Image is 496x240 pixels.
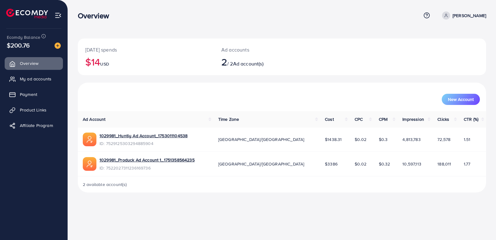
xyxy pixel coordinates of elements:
span: $0.32 [379,161,390,167]
p: [PERSON_NAME] [453,12,486,19]
span: CTR (%) [464,116,478,122]
img: logo [6,9,48,18]
a: Product Links [5,104,63,116]
span: ID: 7529125303294885904 [100,140,188,147]
span: Product Links [20,107,46,113]
span: 10,597,113 [402,161,421,167]
span: Ecomdy Balance [7,34,40,40]
button: New Account [442,94,480,105]
iframe: Chat [470,212,491,235]
a: Affiliate Program [5,119,63,132]
img: image [55,43,61,49]
span: Ad Account [83,116,106,122]
p: Ad accounts [221,46,308,53]
img: menu [55,12,62,19]
a: Payment [5,88,63,101]
span: $200.76 [7,41,30,50]
span: Impression [402,116,424,122]
span: [GEOGRAPHIC_DATA]/[GEOGRAPHIC_DATA] [218,136,304,143]
span: USD [100,61,109,67]
span: Cost [325,116,334,122]
a: [PERSON_NAME] [440,11,486,20]
h2: $14 [85,56,206,68]
img: ic-ads-acc.e4c84228.svg [83,133,96,146]
span: Time Zone [218,116,239,122]
span: Payment [20,91,37,97]
span: My ad accounts [20,76,51,82]
span: Clicks [437,116,449,122]
span: 2 [221,55,227,69]
span: ID: 7522027311236169736 [100,165,195,171]
span: 1.77 [464,161,471,167]
span: $3386 [325,161,338,167]
span: $0.02 [355,161,366,167]
span: Ad account(s) [233,60,263,67]
span: 4,813,783 [402,136,420,143]
h2: / 2 [221,56,308,68]
span: 72,578 [437,136,450,143]
a: 1029981_Huntly Ad Account_1753011104538 [100,133,188,139]
span: $0.02 [355,136,366,143]
span: Affiliate Program [20,122,53,129]
span: [GEOGRAPHIC_DATA]/[GEOGRAPHIC_DATA] [218,161,304,167]
p: [DATE] spends [85,46,206,53]
span: 1.51 [464,136,471,143]
span: CPC [355,116,363,122]
span: CPM [379,116,387,122]
span: 188,011 [437,161,451,167]
a: 1029981_Produck Ad Account 1_1751358564235 [100,157,195,163]
span: $0.3 [379,136,388,143]
img: ic-ads-acc.e4c84228.svg [83,157,96,171]
span: 2 available account(s) [83,181,127,188]
span: New Account [448,97,474,102]
span: Overview [20,60,38,66]
a: My ad accounts [5,73,63,85]
a: Overview [5,57,63,70]
span: $1438.31 [325,136,342,143]
h3: Overview [78,11,114,20]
